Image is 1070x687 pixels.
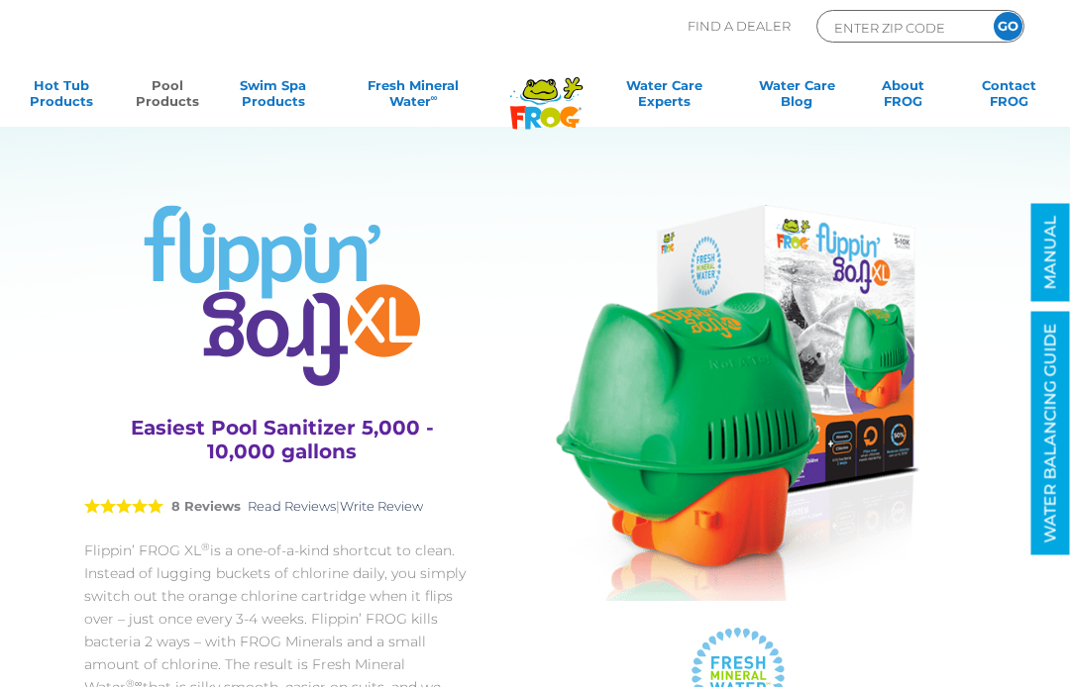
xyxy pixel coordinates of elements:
a: Read Reviews [248,498,336,514]
strong: 8 Reviews [171,498,241,514]
p: Find A Dealer [688,10,791,43]
a: Write Review [340,498,423,514]
sup: ∞ [431,92,438,103]
a: AboutFROG [862,77,944,117]
a: WATER BALANCING GUIDE [1031,312,1070,555]
a: PoolProducts [126,77,208,117]
span: 5 [84,498,163,514]
sup: ® [201,540,210,553]
input: GO [994,12,1022,41]
img: Product Logo [144,205,420,386]
img: Frog Products Logo [499,51,593,130]
a: Water CareExperts [596,77,732,117]
a: Swim SpaProducts [232,77,314,117]
div: | [84,475,480,540]
a: Fresh MineralWater∞ [338,77,488,117]
a: MANUAL [1031,204,1070,302]
a: Water CareBlog [756,77,838,117]
a: Hot TubProducts [20,77,102,117]
a: ContactFROG [968,77,1050,117]
h3: Easiest Pool Sanitizer 5,000 - 10,000 gallons [104,416,460,463]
